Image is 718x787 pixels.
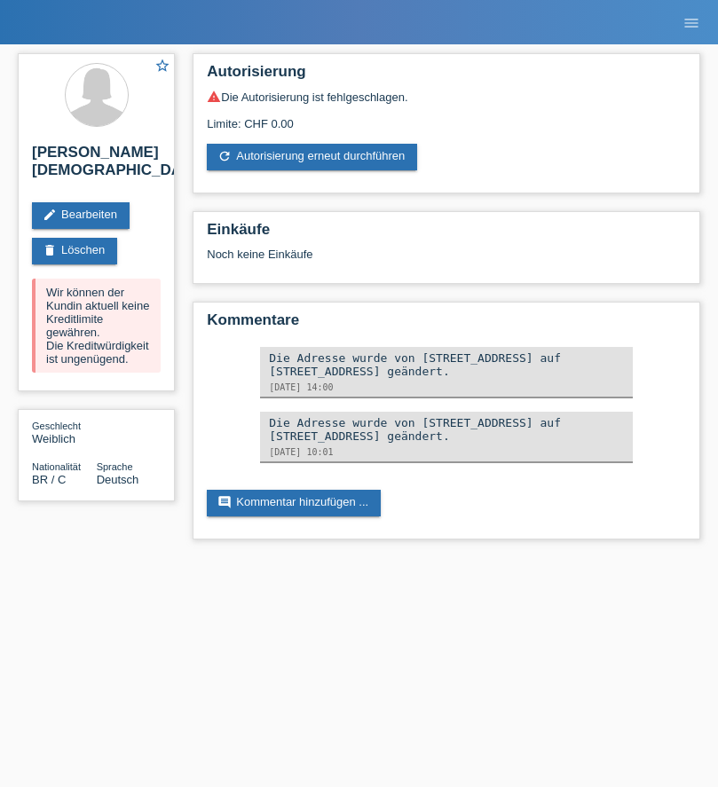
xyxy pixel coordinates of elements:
i: edit [43,208,57,222]
a: refreshAutorisierung erneut durchführen [207,144,417,170]
a: star_border [154,58,170,76]
i: star_border [154,58,170,74]
div: [DATE] 14:00 [269,382,624,392]
i: delete [43,243,57,257]
a: commentKommentar hinzufügen ... [207,490,381,516]
a: deleteLöschen [32,238,117,264]
div: [DATE] 10:01 [269,447,624,457]
i: comment [217,495,232,509]
h2: Kommentare [207,311,686,338]
div: Die Autorisierung ist fehlgeschlagen. [207,90,686,104]
div: Die Adresse wurde von [STREET_ADDRESS] auf [STREET_ADDRESS] geändert. [269,416,624,443]
span: Brasilien / C / 27.10.2003 [32,473,66,486]
h2: Autorisierung [207,63,686,90]
div: Limite: CHF 0.00 [207,104,686,130]
div: Die Adresse wurde von [STREET_ADDRESS] auf [STREET_ADDRESS] geändert. [269,351,624,378]
span: Nationalität [32,461,81,472]
span: Deutsch [97,473,139,486]
a: menu [674,17,709,28]
div: Noch keine Einkäufe [207,248,686,274]
i: menu [682,14,700,32]
span: Geschlecht [32,421,81,431]
i: warning [207,90,221,104]
span: Sprache [97,461,133,472]
a: editBearbeiten [32,202,130,229]
div: Weiblich [32,419,97,445]
i: refresh [217,149,232,163]
h2: Einkäufe [207,221,686,248]
div: Wir können der Kundin aktuell keine Kreditlimite gewähren. Die Kreditwürdigkeit ist ungenügend. [32,279,161,373]
h2: [PERSON_NAME][DEMOGRAPHIC_DATA] [32,144,161,188]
